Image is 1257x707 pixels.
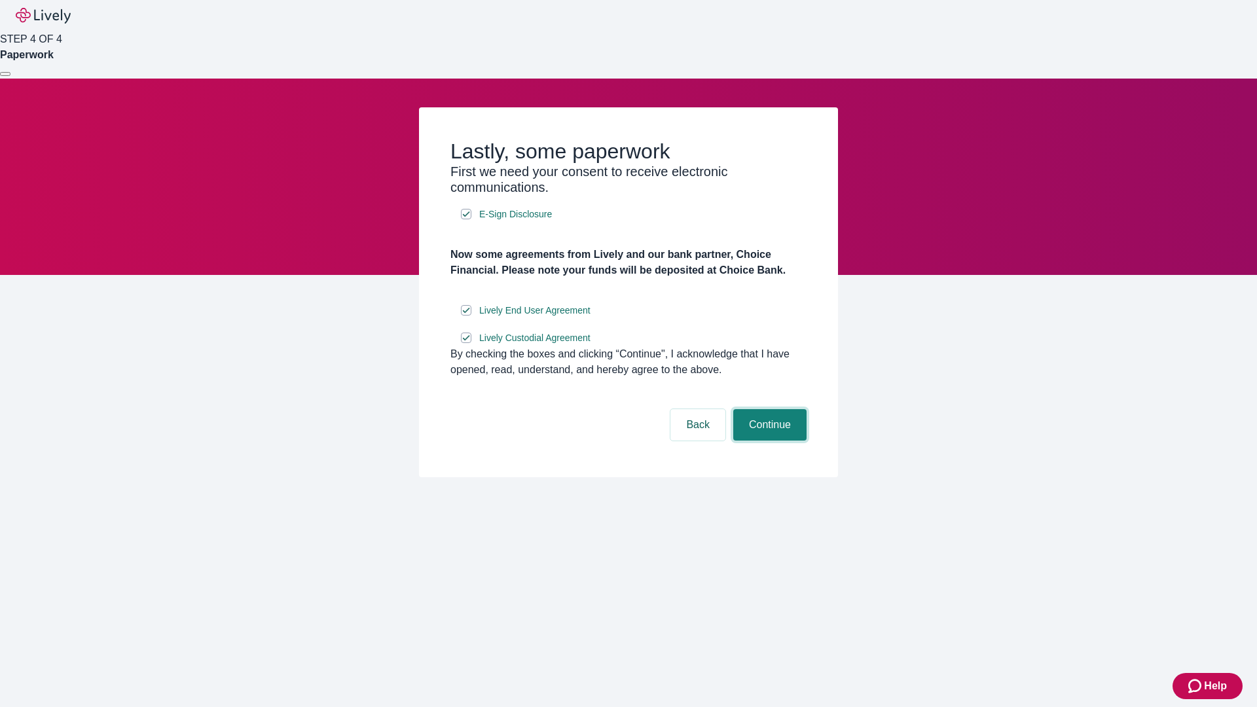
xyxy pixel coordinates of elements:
span: Lively End User Agreement [479,304,591,317]
h3: First we need your consent to receive electronic communications. [450,164,807,195]
button: Back [670,409,725,441]
button: Zendesk support iconHelp [1173,673,1243,699]
a: e-sign disclosure document [477,330,593,346]
a: e-sign disclosure document [477,302,593,319]
span: E-Sign Disclosure [479,208,552,221]
h2: Lastly, some paperwork [450,139,807,164]
div: By checking the boxes and clicking “Continue", I acknowledge that I have opened, read, understand... [450,346,807,378]
span: Lively Custodial Agreement [479,331,591,345]
h4: Now some agreements from Lively and our bank partner, Choice Financial. Please note your funds wi... [450,247,807,278]
svg: Zendesk support icon [1188,678,1204,694]
a: e-sign disclosure document [477,206,555,223]
span: Help [1204,678,1227,694]
button: Continue [733,409,807,441]
img: Lively [16,8,71,24]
